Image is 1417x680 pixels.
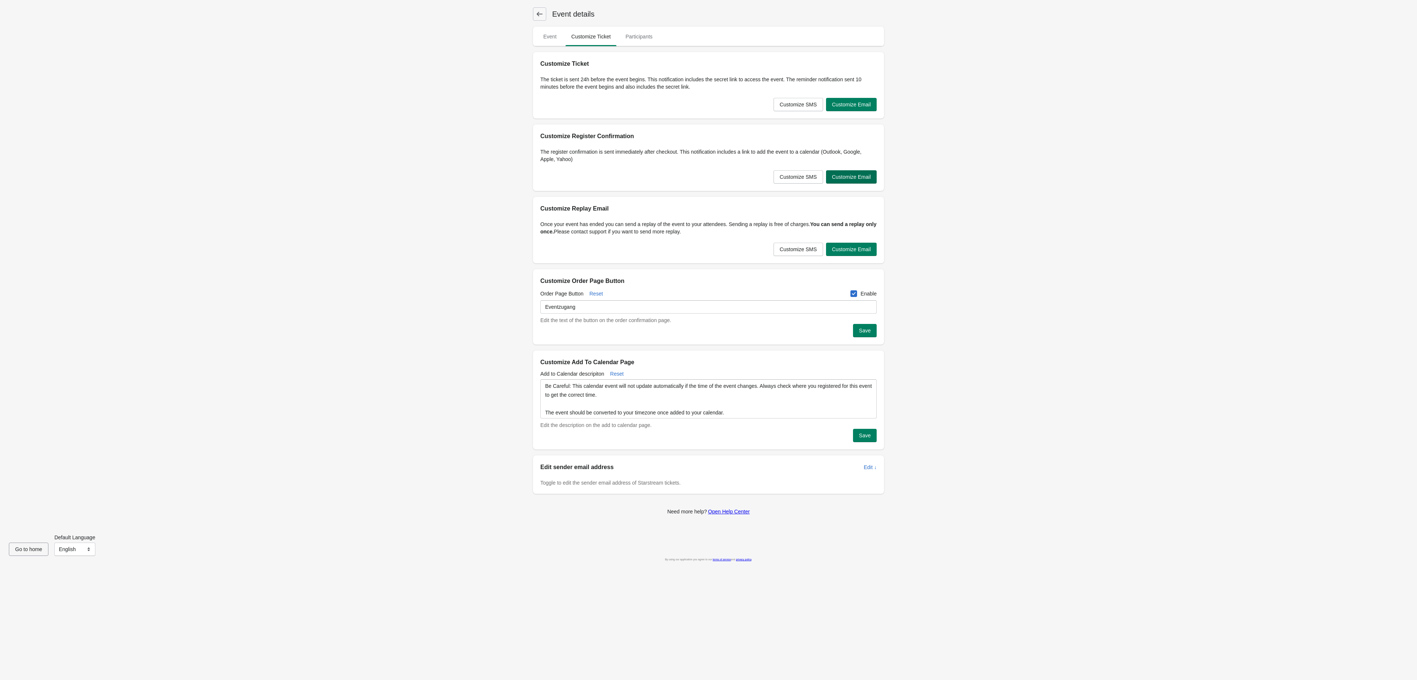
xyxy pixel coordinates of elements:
span: Customize Email [832,174,871,180]
label: Add to Calendar descripiton [540,370,604,377]
h2: Customize Order Page Button [540,277,877,286]
span: Reset [610,371,624,377]
a: terms of service [713,558,731,561]
div: Edit the text of the button on the order confirmation page. [540,317,877,324]
button: Customize Email [826,170,877,184]
a: Open Help Center [708,509,750,515]
label: Default Language [54,534,95,541]
h2: Edit sender email address [540,463,858,472]
button: Go to home [9,543,48,556]
span: Customize Email [832,246,871,252]
p: The ticket is sent 24h before the event begins. This notification includes the secret link to acc... [540,76,877,90]
a: Go to home [9,546,48,552]
h2: Customize Register Confirmation [540,132,877,141]
div: By using our application you agree to our and . [9,556,1408,563]
span: Customize SMS [780,174,817,180]
button: Customize SMS [774,243,823,256]
button: Customize SMS [774,170,823,184]
span: Participants [619,30,658,43]
span: Reset [589,291,603,297]
h1: Event details [546,9,595,19]
span: Go to home [15,546,42,552]
button: Reset [607,367,627,380]
strong: You can send a replay only once. [540,221,877,235]
span: Save [859,328,871,334]
span: Event [537,30,563,43]
p: Once your event has ended you can send a replay of the event to your attendees. Sending a replay ... [540,221,877,235]
textarea: Be Careful: This calendar event will not update automatically if the time of the event changes. A... [540,379,877,418]
p: The register confirmation is sent immediately after checkout. This notification includes a link t... [540,148,877,163]
span: Customize Ticket [565,30,617,43]
button: Customize SMS [774,98,823,111]
h2: Customize Add To Calendar Page [540,358,877,367]
span: Save [859,433,871,438]
h2: Customize Replay Email [540,204,877,213]
button: Reset [587,287,606,300]
span: Edit ↓ [864,464,877,470]
button: Edit ↓ [861,461,880,474]
button: Save [853,429,877,442]
span: Customize SMS [780,102,817,107]
button: Customize Email [826,243,877,256]
button: Customize Email [826,98,877,111]
div: Edit the description on the add to calendar page. [540,421,877,429]
h2: Customize Ticket [540,59,877,68]
span: Customize Email [832,102,871,107]
span: Need more help? [667,509,707,515]
button: Save [853,324,877,337]
div: Toggle to edit the sender email address of Starstream tickets. [540,479,877,486]
label: Order Page Button [540,290,584,297]
span: Enable [860,290,877,297]
span: Customize SMS [780,246,817,252]
a: privacy policy [736,558,751,561]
